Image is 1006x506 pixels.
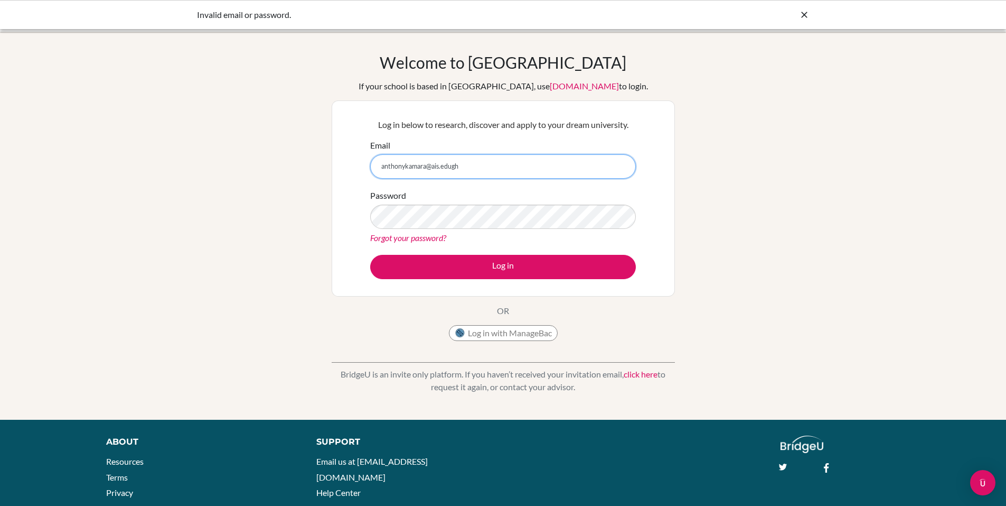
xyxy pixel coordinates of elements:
[316,436,491,448] div: Support
[497,305,509,317] p: OR
[449,325,558,341] button: Log in with ManageBac
[359,80,648,93] div: If your school is based in [GEOGRAPHIC_DATA], use to login.
[370,189,406,202] label: Password
[370,139,390,152] label: Email
[370,118,636,131] p: Log in below to research, discover and apply to your dream university.
[370,255,636,279] button: Log in
[316,487,361,498] a: Help Center
[550,81,619,91] a: [DOMAIN_NAME]
[106,456,144,466] a: Resources
[781,436,823,453] img: logo_white@2x-f4f0deed5e89b7ecb1c2cc34c3e3d731f90f0f143d5ea2071677605dd97b5244.png
[316,456,428,482] a: Email us at [EMAIL_ADDRESS][DOMAIN_NAME]
[380,53,626,72] h1: Welcome to [GEOGRAPHIC_DATA]
[332,368,675,393] p: BridgeU is an invite only platform. If you haven’t received your invitation email, to request it ...
[106,487,133,498] a: Privacy
[197,8,651,21] div: Invalid email or password.
[370,233,446,243] a: Forgot your password?
[624,369,657,379] a: click here
[106,436,293,448] div: About
[106,472,128,482] a: Terms
[970,470,995,495] div: Open Intercom Messenger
